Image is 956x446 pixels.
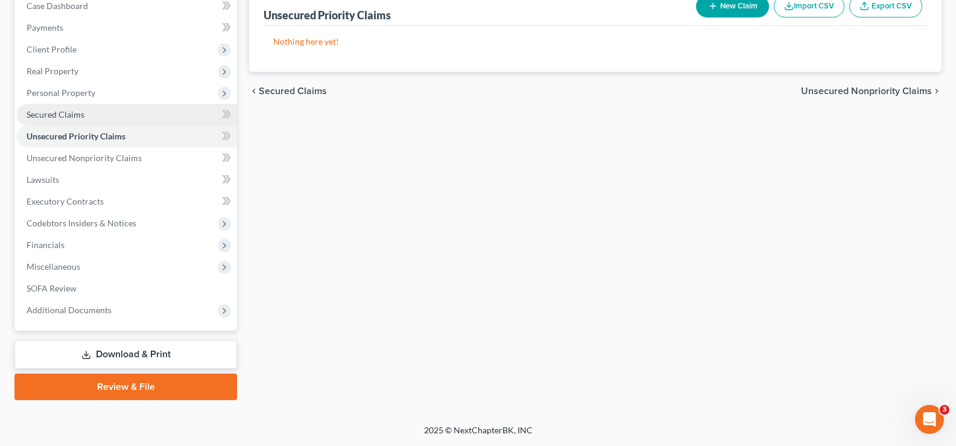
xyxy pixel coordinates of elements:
[27,218,136,228] span: Codebtors Insiders & Notices
[249,86,259,96] i: chevron_left
[17,191,237,212] a: Executory Contracts
[27,174,59,185] span: Lawsuits
[135,424,822,446] div: 2025 © NextChapterBK, INC
[17,126,237,147] a: Unsecured Priority Claims
[27,88,95,98] span: Personal Property
[264,8,391,22] div: Unsecured Priority Claims
[27,196,104,206] span: Executory Contracts
[273,36,917,48] p: Nothing here yet!
[801,86,932,96] span: Unsecured Nonpriority Claims
[27,66,78,76] span: Real Property
[27,44,77,54] span: Client Profile
[940,405,949,415] span: 3
[17,147,237,169] a: Unsecured Nonpriority Claims
[801,86,942,96] button: Unsecured Nonpriority Claims chevron_right
[17,169,237,191] a: Lawsuits
[14,340,237,369] a: Download & Print
[27,305,112,315] span: Additional Documents
[27,22,63,33] span: Payments
[259,86,327,96] span: Secured Claims
[27,109,84,119] span: Secured Claims
[932,86,942,96] i: chevron_right
[17,278,237,299] a: SOFA Review
[27,240,65,250] span: Financials
[27,283,77,293] span: SOFA Review
[17,17,237,39] a: Payments
[27,131,125,141] span: Unsecured Priority Claims
[27,1,88,11] span: Case Dashboard
[17,104,237,126] a: Secured Claims
[915,405,944,434] iframe: Intercom live chat
[27,261,80,272] span: Miscellaneous
[249,86,327,96] button: chevron_left Secured Claims
[14,374,237,400] a: Review & File
[27,153,142,163] span: Unsecured Nonpriority Claims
